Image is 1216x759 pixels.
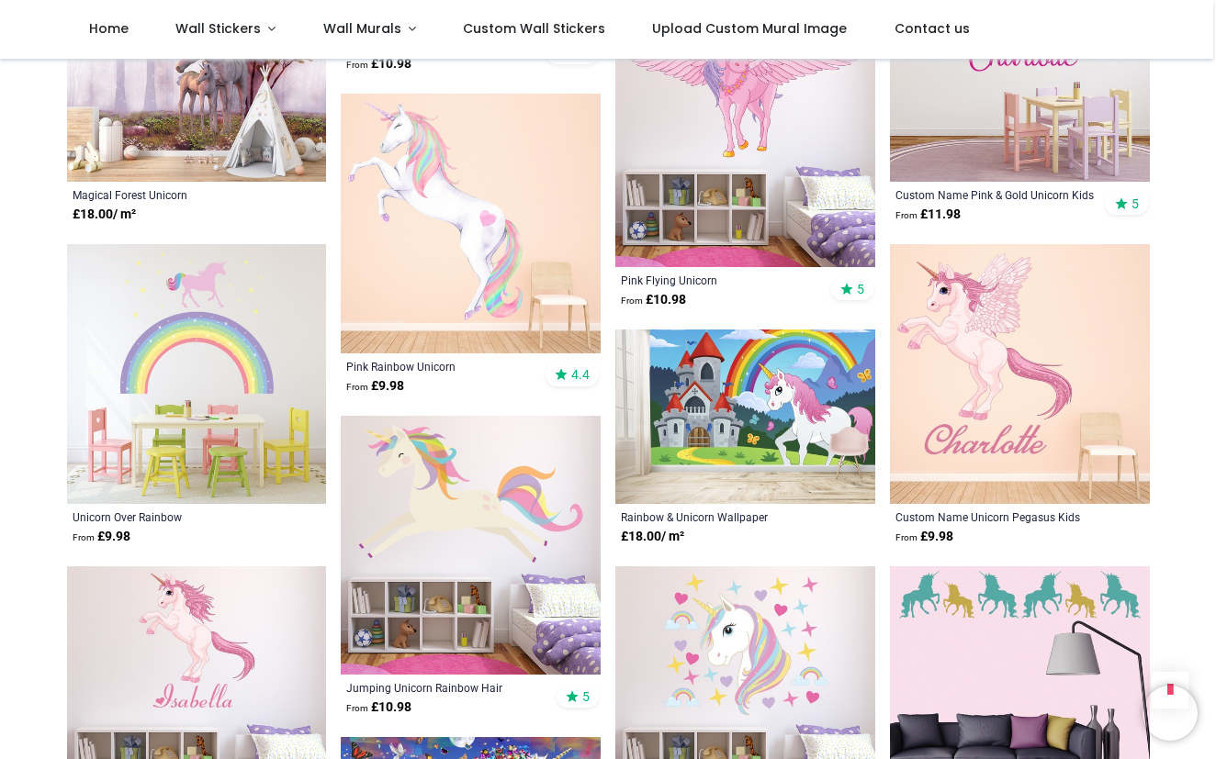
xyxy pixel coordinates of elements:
[615,8,875,268] img: Pink Flying Unicorn Wall Sticker
[895,19,970,38] span: Contact us
[463,19,605,38] span: Custom Wall Stickers
[1143,686,1198,741] iframe: Brevo live chat
[346,359,546,374] a: Pink Rainbow Unicorn
[73,187,272,202] a: Magical Forest Unicorn
[895,210,918,220] span: From
[346,60,368,70] span: From
[621,528,684,546] strong: £ 18.00 / m²
[895,206,961,224] strong: £ 11.98
[346,382,368,392] span: From
[621,273,820,287] a: Pink Flying Unicorn
[652,19,847,38] span: Upload Custom Mural Image
[73,206,136,224] strong: £ 18.00 / m²
[621,509,820,524] a: Rainbow & Unicorn Wallpaper
[67,244,327,504] img: Unicorn Over Rainbow Wall Sticker
[341,94,601,353] img: Pink Rainbow Unicorn Wall Sticker
[346,680,546,695] a: Jumping Unicorn Rainbow Hair
[895,187,1095,202] a: Custom Name Pink & Gold Unicorn Kids Room
[73,532,95,542] span: From
[346,703,368,713] span: From
[895,509,1095,524] a: Custom Name Unicorn Pegasus Kids Room
[857,281,864,297] span: 5
[323,19,401,38] span: Wall Murals
[615,329,875,503] img: Rainbow & Unicorn Wall Mural Wallpaper
[67,8,327,182] img: Magical Forest Unicorn Wall Mural
[346,55,411,73] strong: £ 10.98
[73,509,272,524] a: Unicorn Over Rainbow
[621,296,643,306] span: From
[890,244,1150,504] img: Custom Name Unicorn Pegasus Wall Sticker Personalised Kids Room Decal
[621,291,686,309] strong: £ 10.98
[571,366,590,383] span: 4.4
[582,688,590,705] span: 5
[175,19,261,38] span: Wall Stickers
[346,377,404,396] strong: £ 9.98
[1132,195,1139,212] span: 5
[341,416,601,675] img: Jumping Unicorn Rainbow Hair Wall Sticker
[346,698,411,717] strong: £ 10.98
[895,532,918,542] span: From
[89,19,129,38] span: Home
[73,528,130,546] strong: £ 9.98
[895,528,953,546] strong: £ 9.98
